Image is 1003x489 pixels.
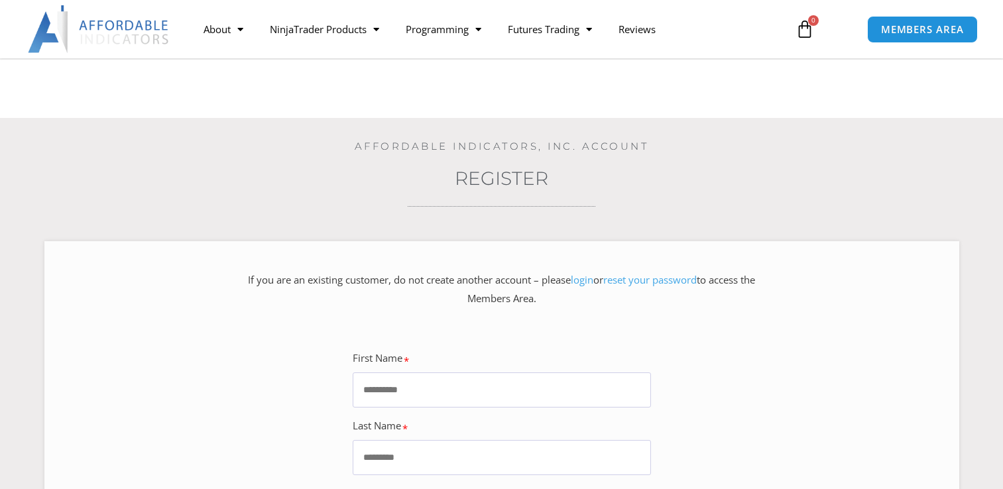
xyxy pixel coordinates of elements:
[245,271,758,308] p: If you are an existing customer, do not create another account – please or to access the Members ...
[190,14,257,44] a: About
[355,140,649,152] a: Affordable Indicators, Inc. Account
[353,349,402,368] label: First Name
[808,15,819,26] span: 0
[605,14,669,44] a: Reviews
[776,10,834,48] a: 0
[392,14,495,44] a: Programming
[603,273,697,286] a: reset your password
[455,167,548,190] a: REGISTER
[257,14,392,44] a: NinjaTrader Products
[881,25,964,34] span: MEMBERS AREA
[495,14,605,44] a: Futures Trading
[28,5,170,53] img: LogoAI | Affordable Indicators – NinjaTrader
[867,16,978,43] a: MEMBERS AREA
[190,14,782,44] nav: Menu
[353,417,401,435] label: Last Name
[571,273,593,286] a: login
